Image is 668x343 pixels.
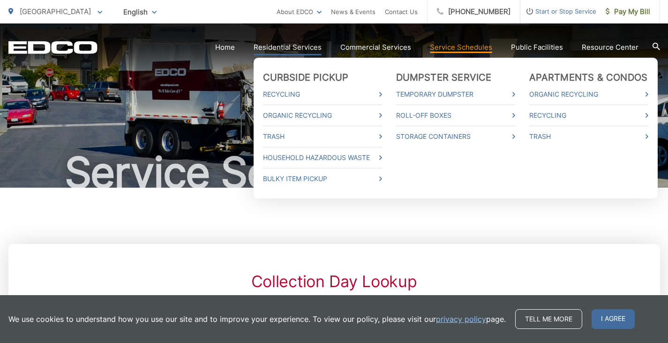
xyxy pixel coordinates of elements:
a: Home [215,42,235,53]
span: English [116,4,164,20]
a: Tell me more [515,309,582,329]
a: Roll-Off Boxes [396,110,515,121]
a: Residential Services [254,42,322,53]
a: Temporary Dumpster [396,89,515,100]
a: Contact Us [385,6,418,17]
a: Service Schedules [430,42,492,53]
a: privacy policy [436,313,486,325]
a: Commercial Services [340,42,411,53]
a: Bulky Item Pickup [263,173,382,184]
a: Organic Recycling [529,89,648,100]
a: Trash [263,131,382,142]
a: News & Events [331,6,375,17]
span: Pay My Bill [606,6,650,17]
a: Curbside Pickup [263,72,349,83]
a: Resource Center [582,42,638,53]
a: Apartments & Condos [529,72,648,83]
p: We use cookies to understand how you use our site and to improve your experience. To view our pol... [8,313,506,325]
a: About EDCO [277,6,322,17]
a: Household Hazardous Waste [263,152,382,163]
a: Organic Recycling [263,110,382,121]
a: EDCD logo. Return to the homepage. [8,41,98,54]
a: Recycling [263,89,382,100]
h1: Service Schedules [8,149,660,196]
a: Public Facilities [511,42,563,53]
a: Dumpster Service [396,72,492,83]
a: Recycling [529,110,648,121]
span: I agree [592,309,635,329]
a: Trash [529,131,648,142]
span: [GEOGRAPHIC_DATA] [20,7,91,16]
h2: Collection Day Lookup [145,272,523,291]
a: Storage Containers [396,131,515,142]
